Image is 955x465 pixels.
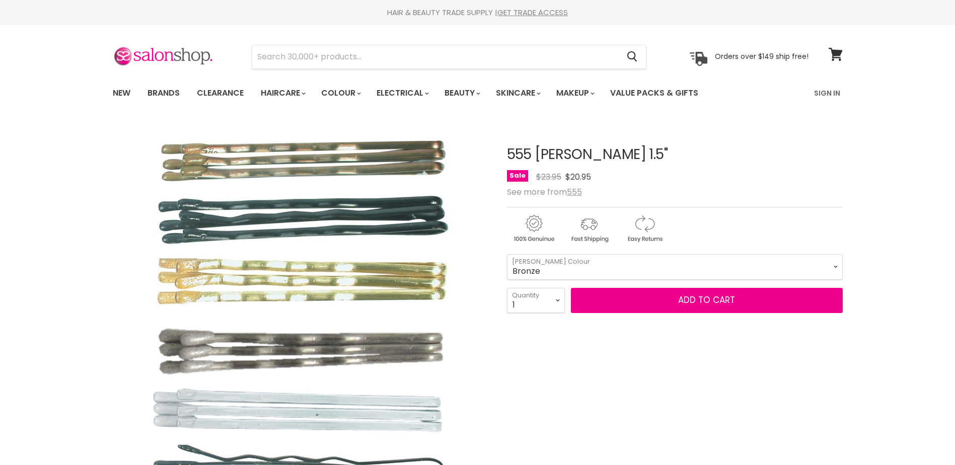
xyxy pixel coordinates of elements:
a: Makeup [549,83,601,104]
button: Add to cart [571,288,843,313]
span: $23.95 [536,171,561,183]
img: shipping.gif [562,213,616,244]
nav: Main [100,79,855,108]
span: Add to cart [678,294,735,306]
a: Sign In [808,83,846,104]
a: Colour [314,83,367,104]
span: See more from [507,186,582,198]
a: Brands [140,83,187,104]
a: 555 [567,186,582,198]
a: Electrical [369,83,435,104]
p: Orders over $149 ship free! [715,52,809,61]
span: Sale [507,170,528,182]
select: Quantity [507,288,565,313]
a: Haircare [253,83,312,104]
img: returns.gif [618,213,671,244]
a: GET TRADE ACCESS [497,7,568,18]
a: New [105,83,138,104]
a: Value Packs & Gifts [603,83,706,104]
h1: 555 [PERSON_NAME] 1.5" [507,147,843,163]
button: Search [619,45,646,68]
a: Beauty [437,83,486,104]
span: $20.95 [565,171,591,183]
a: Skincare [488,83,547,104]
img: genuine.gif [507,213,560,244]
a: Clearance [189,83,251,104]
form: Product [252,45,646,69]
ul: Main menu [105,79,757,108]
input: Search [252,45,619,68]
div: HAIR & BEAUTY TRADE SUPPLY | [100,8,855,18]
